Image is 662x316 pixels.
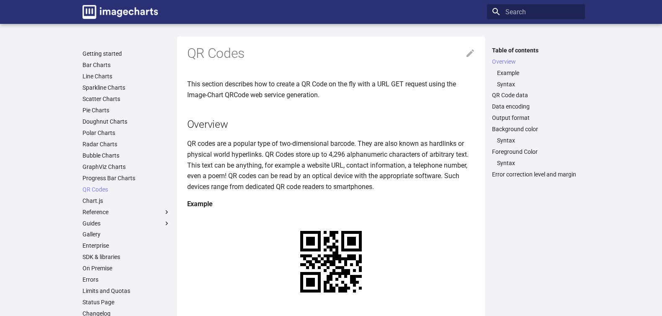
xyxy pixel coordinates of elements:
[82,5,158,19] img: logo
[82,174,170,182] a: Progress Bar Charts
[82,298,170,306] a: Status Page
[187,117,475,132] h2: Overview
[487,47,585,54] label: Table of contents
[82,264,170,272] a: On Premise
[82,197,170,205] a: Chart.js
[492,58,580,65] a: Overview
[82,208,170,216] label: Reference
[82,186,170,193] a: QR Codes
[82,140,170,148] a: Radar Charts
[82,73,170,80] a: Line Charts
[79,2,161,22] a: Image-Charts documentation
[497,137,580,144] a: Syntax
[187,79,475,100] p: This section describes how to create a QR Code on the fly with a URL GET request using the Image-...
[487,47,585,179] nav: Table of contents
[187,199,475,210] h4: Example
[82,61,170,69] a: Bar Charts
[82,242,170,249] a: Enterprise
[82,129,170,137] a: Polar Charts
[82,152,170,159] a: Bubble Charts
[497,69,580,77] a: Example
[82,84,170,91] a: Sparkline Charts
[82,231,170,238] a: Gallery
[82,220,170,227] label: Guides
[497,80,580,88] a: Syntax
[492,137,580,144] nav: Background color
[492,125,580,133] a: Background color
[492,69,580,88] nav: Overview
[492,91,580,99] a: QR Code data
[82,287,170,295] a: Limits and Quotas
[492,103,580,110] a: Data encoding
[82,95,170,103] a: Scatter Charts
[187,138,475,192] p: QR codes are a popular type of two-dimensional barcode. They are also known as hardlinks or physi...
[492,148,580,155] a: Foreground Color
[82,118,170,125] a: Doughnut Charts
[492,114,580,122] a: Output format
[497,159,580,167] a: Syntax
[492,171,580,178] a: Error correction level and margin
[187,45,475,62] h1: QR Codes
[82,50,170,57] a: Getting started
[286,216,376,307] img: chart
[82,276,170,283] a: Errors
[82,163,170,171] a: GraphViz Charts
[487,4,585,19] input: Search
[82,106,170,114] a: Pie Charts
[82,253,170,261] a: SDK & libraries
[492,159,580,167] nav: Foreground Color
